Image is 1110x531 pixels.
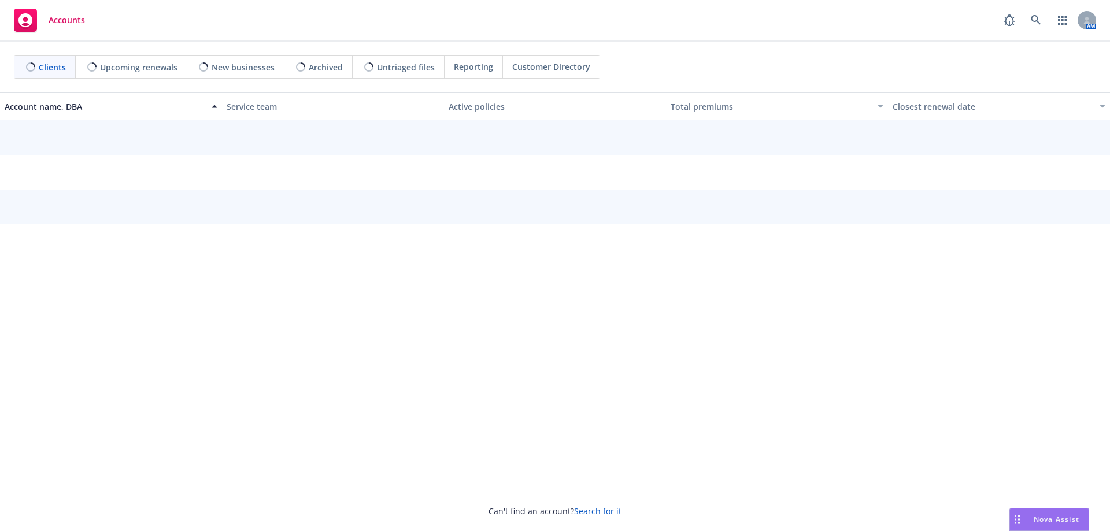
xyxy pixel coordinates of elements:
button: Service team [222,92,444,120]
a: Search [1024,9,1048,32]
a: Search for it [574,506,621,517]
div: Drag to move [1010,508,1024,530]
span: Clients [39,61,66,73]
span: Accounts [49,16,85,25]
a: Switch app [1051,9,1074,32]
div: Active policies [449,101,661,113]
div: Total premiums [671,101,871,113]
span: Customer Directory [512,61,590,73]
div: Closest renewal date [893,101,1093,113]
button: Total premiums [666,92,888,120]
span: New businesses [212,61,275,73]
button: Nova Assist [1009,508,1089,531]
div: Service team [227,101,439,113]
a: Report a Bug [998,9,1021,32]
span: Upcoming renewals [100,61,177,73]
span: Archived [309,61,343,73]
span: Nova Assist [1034,514,1079,524]
div: Account name, DBA [5,101,205,113]
span: Can't find an account? [489,505,621,517]
span: Untriaged files [377,61,435,73]
button: Closest renewal date [888,92,1110,120]
span: Reporting [454,61,493,73]
a: Accounts [9,4,90,36]
button: Active policies [444,92,666,120]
